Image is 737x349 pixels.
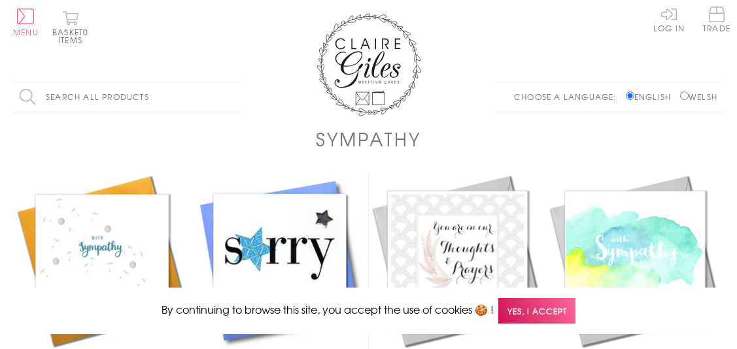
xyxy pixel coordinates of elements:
[58,26,88,46] span: 0 items
[52,10,88,44] button: Basket0 items
[13,26,39,38] span: Menu
[653,7,685,32] a: Log In
[13,8,39,36] button: Menu
[316,125,420,152] h1: Sympathy
[703,7,730,35] a: Trade
[680,91,717,103] label: Welsh
[13,82,242,112] input: Search all products
[229,82,242,112] input: Search
[703,7,730,32] span: Trade
[626,91,634,100] input: English
[680,91,689,100] input: Welsh
[498,298,575,324] span: Yes, I accept
[626,91,677,103] label: English
[317,13,421,116] img: Claire Giles Greetings Cards
[514,91,623,103] p: Choose a language:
